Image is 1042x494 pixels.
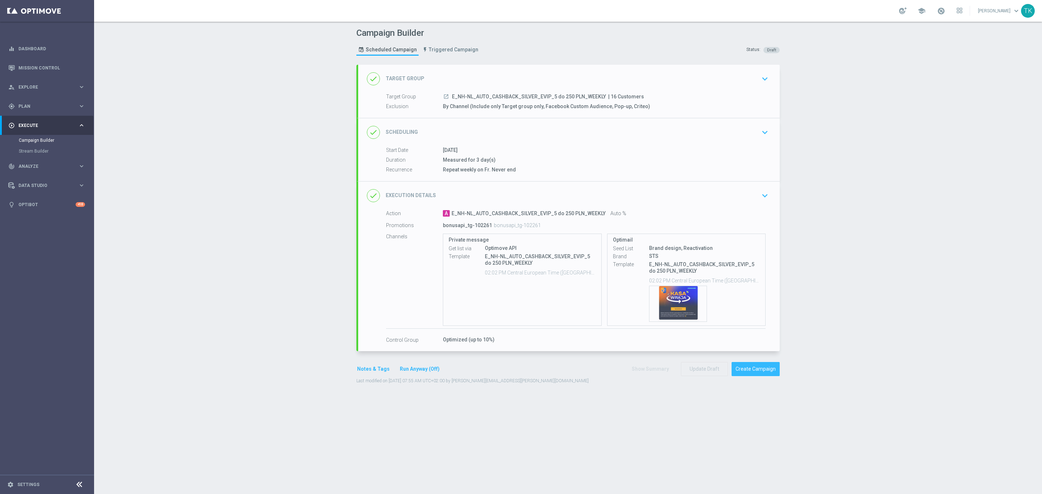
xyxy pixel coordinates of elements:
[8,163,85,169] button: track_changes Analyze keyboard_arrow_right
[386,103,443,110] label: Exclusion
[356,376,780,384] div: Last modified on [DATE] 07:55 AM UTC+02:00 by [PERSON_NAME][EMAIL_ADDRESS][PERSON_NAME][DOMAIN_NAME]
[17,482,39,487] a: Settings
[1021,4,1035,18] div: TK
[386,234,443,240] label: Channels
[8,183,85,188] button: Data Studio keyboard_arrow_right
[746,47,761,53] div: Status:
[649,244,760,252] div: Brand design, Reactivation
[759,190,770,201] i: keyboard_arrow_down
[918,7,925,15] span: school
[8,182,78,189] div: Data Studio
[452,94,606,100] span: E_NH-NL_AUTO_CASHBACK_SILVER_EVIP_5 do 250 PLN_WEEKLY
[76,202,85,207] div: +10
[8,123,85,128] button: play_circle_outline Execute keyboard_arrow_right
[443,336,766,343] div: Optimized (up to 10%)
[78,103,85,110] i: keyboard_arrow_right
[367,189,380,202] i: done
[19,146,93,157] div: Stream Builder
[7,481,14,488] i: settings
[78,122,85,129] i: keyboard_arrow_right
[443,222,492,229] p: bonusapi_tg-102261
[8,39,85,58] div: Dashboard
[443,210,450,217] span: A
[8,84,15,90] i: person_search
[443,146,766,154] div: [DATE]
[420,44,480,56] a: Triggered Campaign
[399,365,440,374] button: Run Anyway (Off)
[443,156,766,163] div: Measured for 3 day(s)
[613,245,649,252] label: Seed List
[8,201,15,208] i: lightbulb
[759,72,771,86] button: keyboard_arrow_down
[386,167,443,173] label: Recurrence
[386,337,443,343] label: Control Group
[613,261,649,268] label: Template
[386,147,443,154] label: Start Date
[367,189,771,203] div: done Execution Details keyboard_arrow_down
[8,46,85,52] button: equalizer Dashboard
[18,123,78,128] span: Execute
[8,103,85,109] button: gps_fixed Plan keyboard_arrow_right
[485,253,596,266] p: E_NH-NL_AUTO_CASHBACK_SILVER_EVIP_5 do 250 PLN_WEEKLY
[78,84,85,90] i: keyboard_arrow_right
[613,253,649,260] label: Brand
[8,103,78,110] div: Plan
[732,362,780,376] button: Create Campaign
[386,192,436,199] h2: Execution Details
[8,122,78,129] div: Execute
[78,182,85,189] i: keyboard_arrow_right
[366,47,417,53] span: Scheduled Campaign
[19,137,75,143] a: Campaign Builder
[443,166,766,173] div: Repeat weekly on Fr. Never end
[356,44,419,56] a: Scheduled Campaign
[8,195,85,214] div: Optibot
[386,222,443,229] label: Promotions
[452,210,606,217] span: E_NH-NL_AUTO_CASHBACK_SILVER_EVIP_5 do 250 PLN_WEEKLY
[19,135,93,146] div: Campaign Builder
[18,39,85,58] a: Dashboard
[386,210,443,217] label: Action
[356,365,390,374] button: Notes & Tags
[443,103,766,110] div: By Channel (Include only Target group only, Facebook Custom Audience, Pop-up, Criteo)
[449,253,485,260] label: Template
[78,163,85,170] i: keyboard_arrow_right
[386,75,424,82] h2: Target Group
[18,164,78,169] span: Analyze
[367,72,380,85] i: done
[18,183,78,188] span: Data Studio
[1012,7,1020,15] span: keyboard_arrow_down
[8,163,15,170] i: track_changes
[18,58,85,77] a: Mission Control
[8,163,78,170] div: Analyze
[386,129,418,136] h2: Scheduling
[767,48,776,52] span: Draft
[759,125,771,139] button: keyboard_arrow_down
[8,103,15,110] i: gps_fixed
[356,28,482,38] h1: Campaign Builder
[8,202,85,208] button: lightbulb Optibot +10
[8,84,85,90] button: person_search Explore keyboard_arrow_right
[649,277,760,284] p: 02:02 PM Central European Time ([GEOGRAPHIC_DATA]) (UTC +02:00)
[494,222,541,229] p: bonusapi_tg-102261
[8,58,85,77] div: Mission Control
[18,85,78,89] span: Explore
[18,195,76,214] a: Optibot
[449,237,596,243] label: Private message
[485,269,596,276] p: 02:02 PM Central European Time ([GEOGRAPHIC_DATA]) (UTC +02:00)
[19,148,75,154] a: Stream Builder
[649,252,760,260] div: STS
[759,189,771,203] button: keyboard_arrow_down
[759,73,770,84] i: keyboard_arrow_down
[649,261,760,274] p: E_NH-NL_AUTO_CASHBACK_SILVER_EVIP_5 do 250 PLN_WEEKLY
[8,46,15,52] i: equalizer
[8,65,85,71] button: Mission Control
[977,5,1021,16] a: [PERSON_NAME]keyboard_arrow_down
[18,104,78,108] span: Plan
